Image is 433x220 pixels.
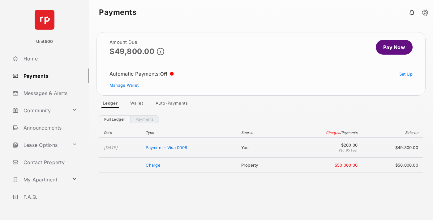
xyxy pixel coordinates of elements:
span: Charge [146,163,161,168]
span: $50,000.00 [288,163,358,168]
td: Property [238,158,285,173]
th: Date [99,128,143,138]
a: Contact Property [10,155,89,170]
span: / Payments [340,131,358,135]
p: $49,800.00 [109,47,154,56]
a: Community [10,103,70,118]
a: F.A.Q. [10,189,89,204]
a: Full Ledger [99,115,130,123]
td: $49,800.00 [361,138,423,158]
td: $50,000.00 [361,158,423,173]
span: Off [160,71,168,77]
span: Payment - Visa 0008 [146,145,187,150]
a: Auto-Payments [151,101,193,108]
a: Wallet [125,101,148,108]
a: Manage Wallet [109,83,139,88]
time: [DATE] [104,145,118,150]
strong: Payments [99,9,136,16]
th: Source [238,128,285,138]
a: Home [10,51,89,66]
a: Payments [130,115,159,123]
img: svg+xml;base64,PHN2ZyB4bWxucz0iaHR0cDovL3d3dy53My5vcmcvMjAwMC9zdmciIHdpZHRoPSI2NCIgaGVpZ2h0PSI2NC... [35,10,54,30]
a: Messages & Alerts [10,86,89,101]
a: My Apartment [10,172,70,187]
h2: Amount Due [109,40,164,45]
div: Automatic Payments : [109,71,174,77]
a: Announcements [10,120,89,135]
span: ($6.95 fee) [339,148,358,152]
a: Set Up [399,72,413,77]
span: $200.00 [288,143,358,147]
a: Lease Options [10,138,70,152]
p: Unit500 [36,39,53,45]
span: Charges [326,131,340,135]
td: You [238,138,285,158]
th: Type [143,128,238,138]
th: Balance [361,128,423,138]
a: Ledger [98,101,123,108]
a: Payments [10,68,89,83]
